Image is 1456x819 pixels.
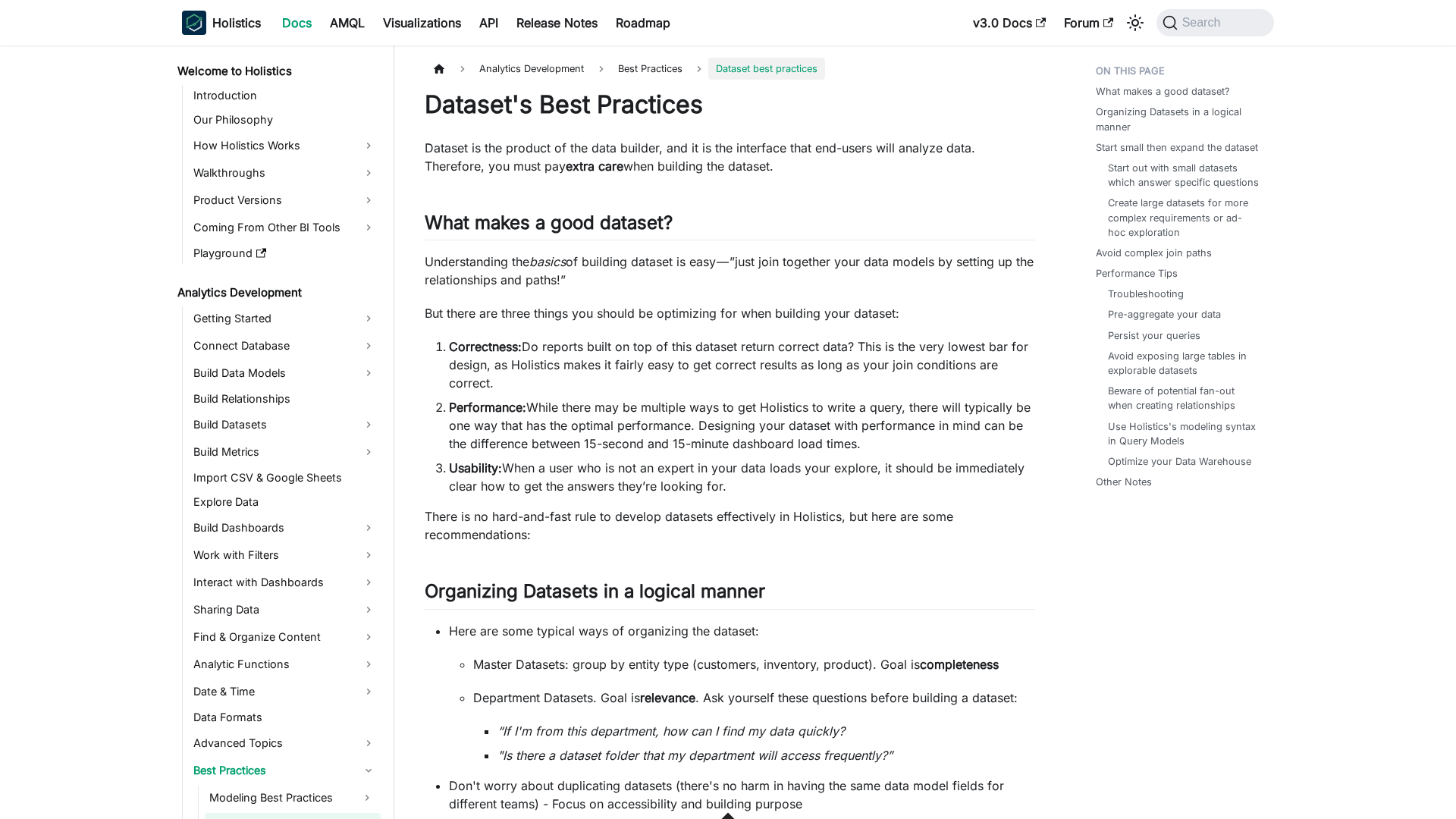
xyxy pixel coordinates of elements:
a: Getting Started [189,306,381,331]
p: Department Datasets. Goal is . Ask yourself these questions before building a dataset: [473,689,1035,707]
a: v3.0 Docs [964,11,1055,35]
a: Home page [425,58,453,80]
button: Expand sidebar category 'Modeling Best Practices' [353,786,381,810]
p: Understanding the of building dataset is easy — ”just join together your data models by setting u... [425,253,1035,289]
a: Start small then expand the dataset [1096,140,1258,155]
p: Dataset is the product of the data builder, and it is the interface that end-users will analyze d... [425,139,1035,175]
a: HolisticsHolisticsHolistics [182,11,261,35]
a: Coming From Other BI Tools [189,215,381,240]
a: How Holistics Works [189,133,381,158]
a: Find & Organize Content [189,625,381,649]
a: Troubleshooting [1108,287,1184,301]
a: Connect Database [189,334,381,358]
h1: Dataset's Best Practices [425,89,1035,120]
strong: extra care [566,158,623,174]
a: Build Dashboards [189,516,381,540]
a: Data Formats [189,707,381,728]
p: Master Datasets: group by entity type (customers, inventory, product). Goal is [473,655,1035,673]
em: “If I'm from this department, how can I find my data quickly? [497,723,845,739]
a: Pre-aggregate your data [1108,307,1221,322]
a: Optimize your Data Warehouse [1108,454,1251,469]
a: API [470,11,507,35]
a: Use Holistics's modeling syntax in Query Models [1108,419,1259,448]
a: Avoid exposing large tables in explorable datasets [1108,349,1259,378]
a: Build Datasets [189,413,381,437]
p: Don't worry about duplicating datasets (there's no harm in having the same data model fields for ... [449,777,1035,813]
a: Work with Filters [189,543,381,567]
p: But there are three things you should be optimizing for when building your dataset: [425,304,1035,322]
a: Product Versions [189,188,381,212]
a: Analytics Development [173,282,381,303]
span: Analytics Development [472,58,591,80]
a: Import CSV & Google Sheets [189,467,381,488]
a: Build Relationships [189,388,381,409]
a: AMQL [321,11,374,35]
a: Build Metrics [189,440,381,464]
img: Holistics [182,11,206,35]
nav: Docs sidebar [167,45,394,819]
a: Modeling Best Practices [205,786,353,810]
em: "Is there a dataset folder that my department will access frequently?” [497,748,893,763]
span: Search [1178,16,1230,30]
h2: Organizing Datasets in a logical manner [425,580,1035,609]
a: Performance Tips [1096,266,1178,281]
li: While there may be multiple ways to get Holistics to write a query, there will typically be one w... [449,398,1035,453]
a: Interact with Dashboards [189,570,381,595]
a: Sharing Data [189,598,381,622]
a: Organizing Datasets in a logical manner [1096,105,1265,133]
a: Explore Data [189,491,381,513]
b: Holistics [212,14,261,32]
strong: Performance: [449,400,526,415]
a: Persist your queries [1108,328,1200,343]
li: Do reports built on top of this dataset return correct data? This is the very lowest bar for desi... [449,337,1035,392]
a: Date & Time [189,679,381,704]
a: Walkthroughs [189,161,381,185]
a: Start out with small datasets which answer specific questions [1108,161,1259,190]
span: Best Practices [610,58,690,80]
a: Build Data Models [189,361,381,385]
button: Switch between dark and light mode (currently system mode) [1123,11,1147,35]
span: Dataset best practices [708,58,825,80]
button: Search (Command+K) [1156,9,1274,36]
strong: relevance [640,690,695,705]
p: Here are some typical ways of organizing the dataset: [449,622,1035,640]
a: Welcome to Holistics [173,61,381,82]
li: When a user who is not an expert in your data loads your explore, it should be immediately clear ... [449,459,1035,495]
a: Roadmap [607,11,679,35]
a: Best Practices [189,758,381,783]
a: Release Notes [507,11,607,35]
p: There is no hard-and-fast rule to develop datasets effectively in Holistics, but here are some re... [425,507,1035,544]
a: Visualizations [374,11,470,35]
a: What makes a good dataset? [1096,84,1230,99]
em: basics [529,254,566,269]
h2: What makes a good dataset? [425,212,1035,240]
a: Analytic Functions [189,652,381,676]
a: Other Notes [1096,475,1152,489]
strong: completeness [920,657,999,672]
a: Docs [273,11,321,35]
a: Create large datasets for more complex requirements or ad-hoc exploration [1108,196,1259,240]
a: Our Philosophy [189,109,381,130]
a: Avoid complex join paths [1096,246,1212,260]
a: Forum [1055,11,1122,35]
a: Advanced Topics [189,731,381,755]
strong: Usability: [449,460,502,475]
a: Introduction [189,85,381,106]
a: Playground [189,243,381,264]
a: Beware of potential fan-out when creating relationships [1108,384,1259,413]
nav: Breadcrumbs [425,58,1035,80]
strong: Correctness: [449,339,522,354]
